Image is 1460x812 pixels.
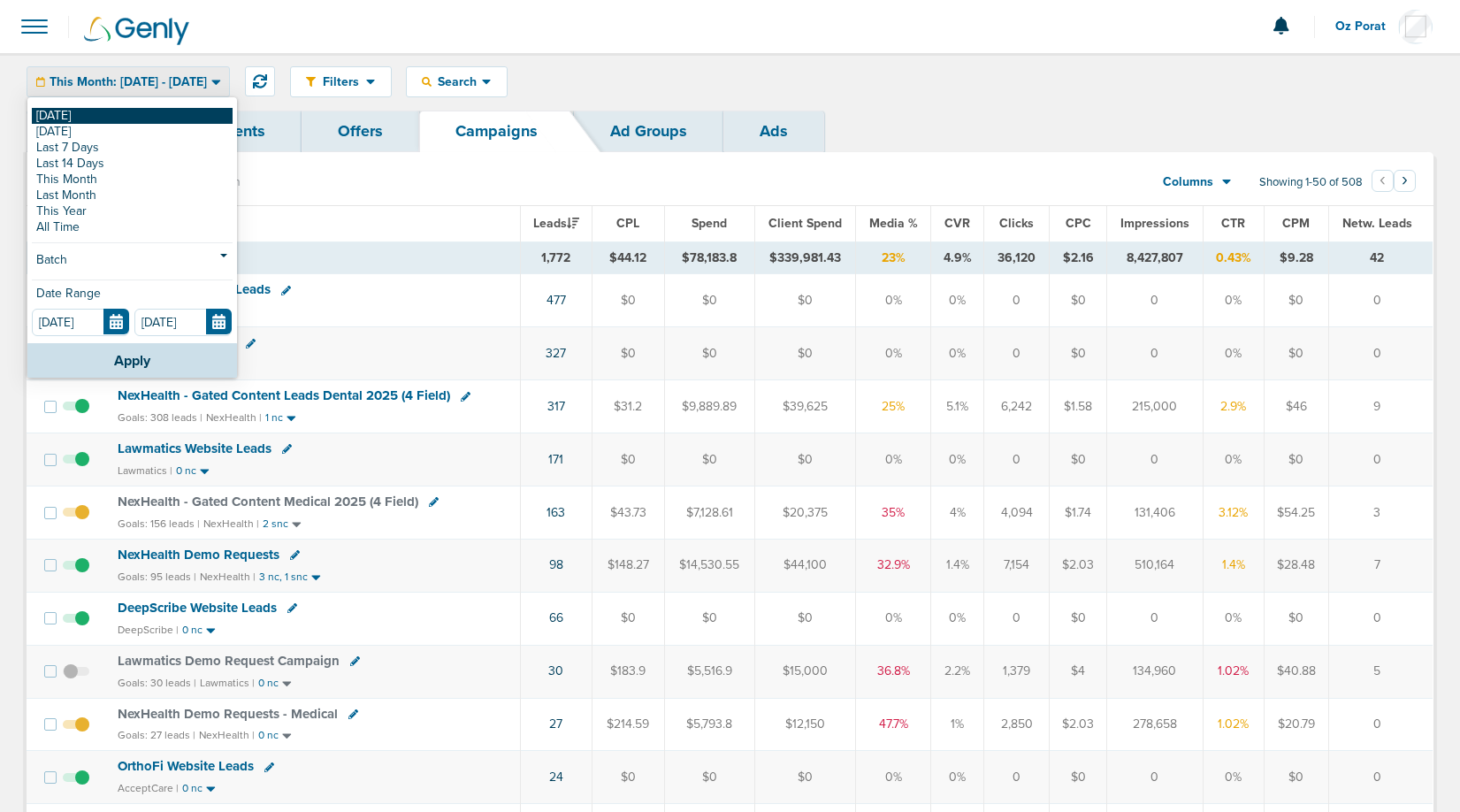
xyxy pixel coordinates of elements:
[723,111,824,152] a: Ads
[546,346,566,361] a: 327
[118,571,196,584] small: Goals: 95 leads |
[258,677,279,690] small: 0 nc
[199,729,255,741] small: NexHealth |
[1106,433,1203,486] td: 0
[1328,645,1433,698] td: 5
[856,380,931,433] td: 25%
[755,241,856,274] td: $339,981.43
[984,751,1050,804] td: 0
[265,411,283,425] small: 1 nc
[1203,327,1264,380] td: 0%
[1050,327,1107,380] td: $0
[1264,327,1328,380] td: $0
[755,751,856,804] td: $0
[32,108,233,124] a: [DATE]
[1050,241,1107,274] td: $2.16
[1328,380,1433,433] td: 9
[50,76,207,88] span: This Month: [DATE] - [DATE]
[1264,751,1328,804] td: $0
[616,216,639,231] span: CPL
[856,274,931,327] td: 0%
[768,216,842,231] span: Client Spend
[1203,751,1264,804] td: 0%
[549,716,562,732] a: 27
[1106,698,1203,751] td: 278,658
[549,610,563,625] a: 66
[118,517,200,531] small: Goals: 156 leads |
[27,343,237,378] button: Apply
[32,203,233,219] a: This Year
[984,698,1050,751] td: 2,850
[200,677,255,689] small: Lawmatics |
[856,592,931,645] td: 0%
[176,464,196,478] small: 0 nc
[1264,539,1328,592] td: $28.48
[206,411,262,424] small: NexHealth |
[984,433,1050,486] td: 0
[1342,216,1412,231] span: Netw. Leads
[592,592,664,645] td: $0
[592,274,664,327] td: $0
[856,645,931,698] td: 36.8%
[118,729,195,742] small: Goals: 27 leads |
[1328,539,1433,592] td: 7
[1050,274,1107,327] td: $0
[1335,20,1398,33] span: Oz Porat
[316,74,366,89] span: Filters
[931,592,984,645] td: 0%
[548,452,563,467] a: 171
[1264,486,1328,539] td: $54.25
[549,770,563,785] a: 24
[664,327,755,380] td: $0
[984,380,1050,433] td: 6,242
[258,729,279,742] small: 0 nc
[856,241,931,274] td: 23%
[118,624,179,636] small: DeepScribe |
[259,571,308,584] small: 3 nc, 1 snc
[118,387,450,403] span: NexHealth - Gated Content Leads Dental 2025 (4 Field)
[755,698,856,751] td: $12,150
[118,653,340,669] span: Lawmatics Demo Request Campaign
[1050,433,1107,486] td: $0
[118,440,271,456] span: Lawmatics Website Leads
[1050,751,1107,804] td: $0
[1328,592,1433,645] td: 0
[664,433,755,486] td: $0
[856,698,931,751] td: 47.7%
[1264,592,1328,645] td: $0
[1203,592,1264,645] td: 0%
[592,539,664,592] td: $148.27
[182,624,203,637] small: 0 nc
[1264,380,1328,433] td: $46
[179,111,302,152] a: Clients
[1120,216,1189,231] span: Impressions
[32,188,233,203] a: Last Month
[931,241,984,274] td: 4.9%
[1328,241,1433,274] td: 42
[520,241,592,274] td: 1,772
[755,645,856,698] td: $15,000
[869,216,918,231] span: Media %
[1282,216,1310,231] span: CPM
[856,327,931,380] td: 0%
[547,505,565,520] a: 163
[1203,274,1264,327] td: 0%
[547,293,566,308] a: 477
[1106,592,1203,645] td: 0
[984,274,1050,327] td: 0
[1106,380,1203,433] td: 215,000
[302,111,419,152] a: Offers
[984,486,1050,539] td: 4,094
[1050,380,1107,433] td: $1.58
[118,782,179,794] small: AcceptCare |
[1203,433,1264,486] td: 0%
[755,327,856,380] td: $0
[203,517,259,530] small: NexHealth |
[1106,645,1203,698] td: 134,960
[1203,380,1264,433] td: 2.9%
[664,380,755,433] td: $9,889.89
[118,758,254,774] span: OrthoFi Website Leads
[592,751,664,804] td: $0
[1203,645,1264,698] td: 1.02%
[931,539,984,592] td: 1.4%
